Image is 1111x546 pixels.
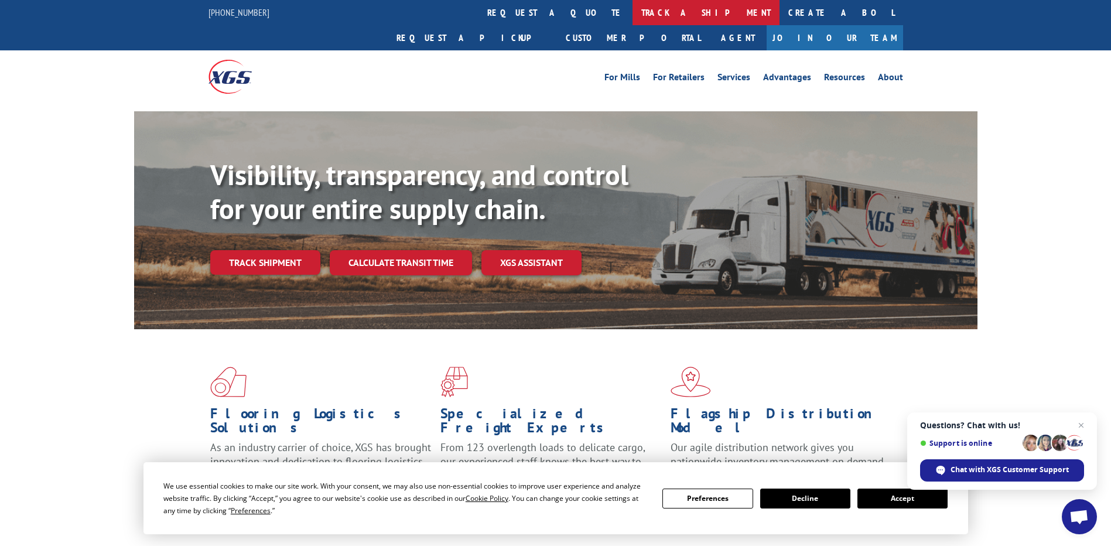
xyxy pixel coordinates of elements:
[671,367,711,397] img: xgs-icon-flagship-distribution-model-red
[857,489,948,509] button: Accept
[210,156,628,227] b: Visibility, transparency, and control for your entire supply chain.
[388,25,557,50] a: Request a pickup
[440,367,468,397] img: xgs-icon-focused-on-flooring-red
[440,407,662,441] h1: Specialized Freight Experts
[210,250,320,275] a: Track shipment
[1062,499,1097,534] div: Open chat
[208,6,269,18] a: [PHONE_NUMBER]
[760,489,850,509] button: Decline
[717,73,750,86] a: Services
[653,73,705,86] a: For Retailers
[767,25,903,50] a: Join Our Team
[671,441,886,468] span: Our agile distribution network gives you nationwide inventory management on demand.
[440,441,662,493] p: From 123 overlength loads to delicate cargo, our experienced staff knows the best way to move you...
[330,250,472,275] a: Calculate transit time
[920,439,1018,448] span: Support is online
[143,462,968,534] div: Cookie Consent Prompt
[662,489,753,509] button: Preferences
[763,73,811,86] a: Advantages
[210,407,432,441] h1: Flooring Logistics Solutions
[210,441,431,482] span: As an industry carrier of choice, XGS has brought innovation and dedication to flooring logistics...
[481,250,582,275] a: XGS ASSISTANT
[824,73,865,86] a: Resources
[604,73,640,86] a: For Mills
[1074,418,1088,432] span: Close chat
[557,25,709,50] a: Customer Portal
[951,465,1069,475] span: Chat with XGS Customer Support
[920,459,1084,482] div: Chat with XGS Customer Support
[466,493,508,503] span: Cookie Policy
[709,25,767,50] a: Agent
[878,73,903,86] a: About
[920,421,1084,430] span: Questions? Chat with us!
[163,480,648,517] div: We use essential cookies to make our site work. With your consent, we may also use non-essential ...
[671,407,892,441] h1: Flagship Distribution Model
[231,506,271,516] span: Preferences
[210,367,247,397] img: xgs-icon-total-supply-chain-intelligence-red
